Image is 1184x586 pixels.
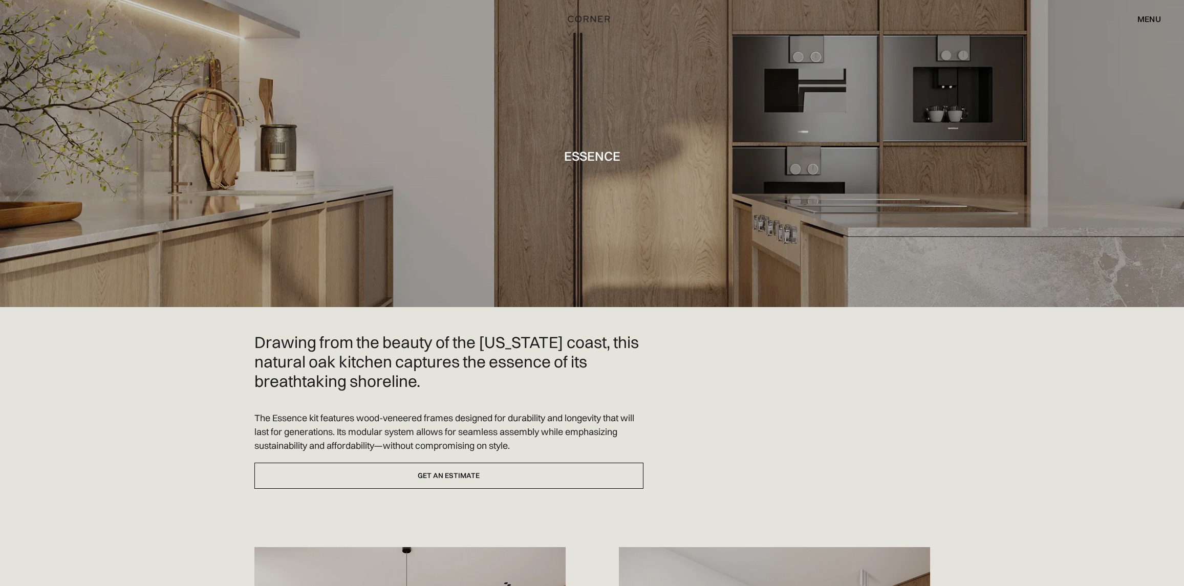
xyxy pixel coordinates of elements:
[1137,15,1161,23] div: menu
[1127,10,1161,28] div: menu
[254,333,643,390] h2: Drawing from the beauty of the [US_STATE] coast, this natural oak kitchen captures the essence of...
[564,149,620,163] h1: Essence
[254,463,643,489] a: Get an estimate
[254,411,643,452] p: The Essence kit features wood-veneered frames designed for durability and longevity that will las...
[548,12,636,26] a: home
